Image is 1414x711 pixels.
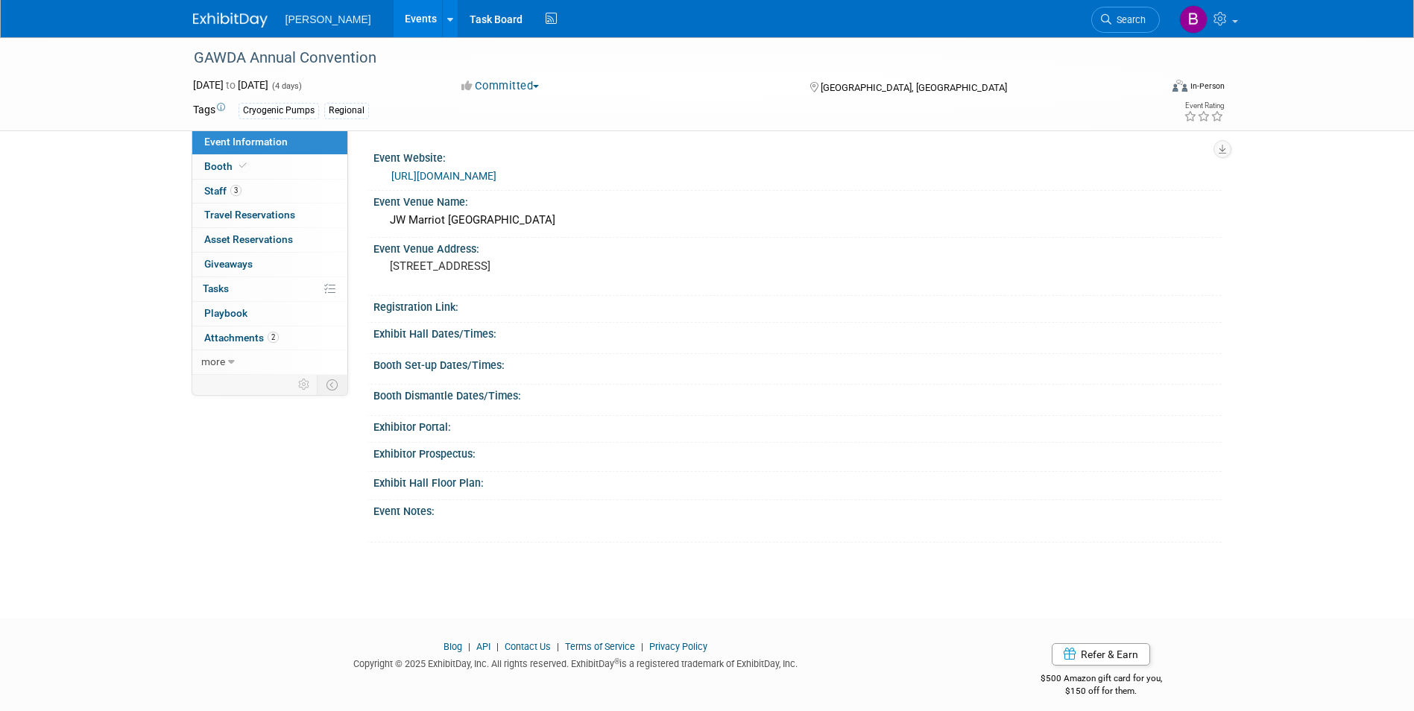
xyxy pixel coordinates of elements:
[981,663,1222,697] div: $500 Amazon gift card for you,
[981,685,1222,698] div: $150 off for them.
[373,472,1222,490] div: Exhibit Hall Floor Plan:
[239,103,319,118] div: Cryogenic Pumps
[373,296,1222,315] div: Registration Link:
[192,326,347,350] a: Attachments2
[193,654,959,671] div: Copyright © 2025 ExhibitDay, Inc. All rights reserved. ExhibitDay is a registered trademark of Ex...
[1184,102,1224,110] div: Event Rating
[324,103,369,118] div: Regional
[192,302,347,326] a: Playbook
[192,180,347,203] a: Staff3
[1091,7,1160,33] a: Search
[464,641,474,652] span: |
[1172,80,1187,92] img: Format-Inperson.png
[1052,643,1150,666] a: Refer & Earn
[204,209,295,221] span: Travel Reservations
[193,13,268,28] img: ExhibitDay
[373,238,1222,256] div: Event Venue Address:
[271,81,302,91] span: (4 days)
[268,332,279,343] span: 2
[385,209,1211,232] div: JW Marriot [GEOGRAPHIC_DATA]
[373,323,1222,341] div: Exhibit Hall Dates/Times:
[317,375,347,394] td: Toggle Event Tabs
[476,641,490,652] a: API
[291,375,318,394] td: Personalize Event Tab Strip
[565,641,635,652] a: Terms of Service
[1111,14,1146,25] span: Search
[373,147,1222,165] div: Event Website:
[204,307,247,319] span: Playbook
[193,102,225,119] td: Tags
[192,350,347,374] a: more
[192,203,347,227] a: Travel Reservations
[390,259,710,273] pre: [STREET_ADDRESS]
[192,130,347,154] a: Event Information
[373,354,1222,373] div: Booth Set-up Dates/Times:
[204,160,250,172] span: Booth
[204,332,279,344] span: Attachments
[553,641,563,652] span: |
[204,185,242,197] span: Staff
[192,253,347,276] a: Giveaways
[1179,5,1208,34] img: Brad Gholson
[203,282,229,294] span: Tasks
[444,641,462,652] a: Blog
[192,155,347,179] a: Booth
[1190,80,1225,92] div: In-Person
[456,78,545,94] button: Committed
[373,385,1222,403] div: Booth Dismantle Dates/Times:
[204,258,253,270] span: Giveaways
[373,443,1222,461] div: Exhibitor Prospectus:
[204,136,288,148] span: Event Information
[373,500,1222,519] div: Event Notes:
[637,641,647,652] span: |
[285,13,371,25] span: [PERSON_NAME]
[192,228,347,252] a: Asset Reservations
[505,641,551,652] a: Contact Us
[224,79,238,91] span: to
[239,162,247,170] i: Booth reservation complete
[391,170,496,182] a: [URL][DOMAIN_NAME]
[373,191,1222,209] div: Event Venue Name:
[201,355,225,367] span: more
[204,233,293,245] span: Asset Reservations
[1072,78,1225,100] div: Event Format
[230,185,242,196] span: 3
[821,82,1007,93] span: [GEOGRAPHIC_DATA], [GEOGRAPHIC_DATA]
[373,416,1222,434] div: Exhibitor Portal:
[189,45,1137,72] div: GAWDA Annual Convention
[192,277,347,301] a: Tasks
[193,79,268,91] span: [DATE] [DATE]
[649,641,707,652] a: Privacy Policy
[493,641,502,652] span: |
[614,657,619,666] sup: ®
